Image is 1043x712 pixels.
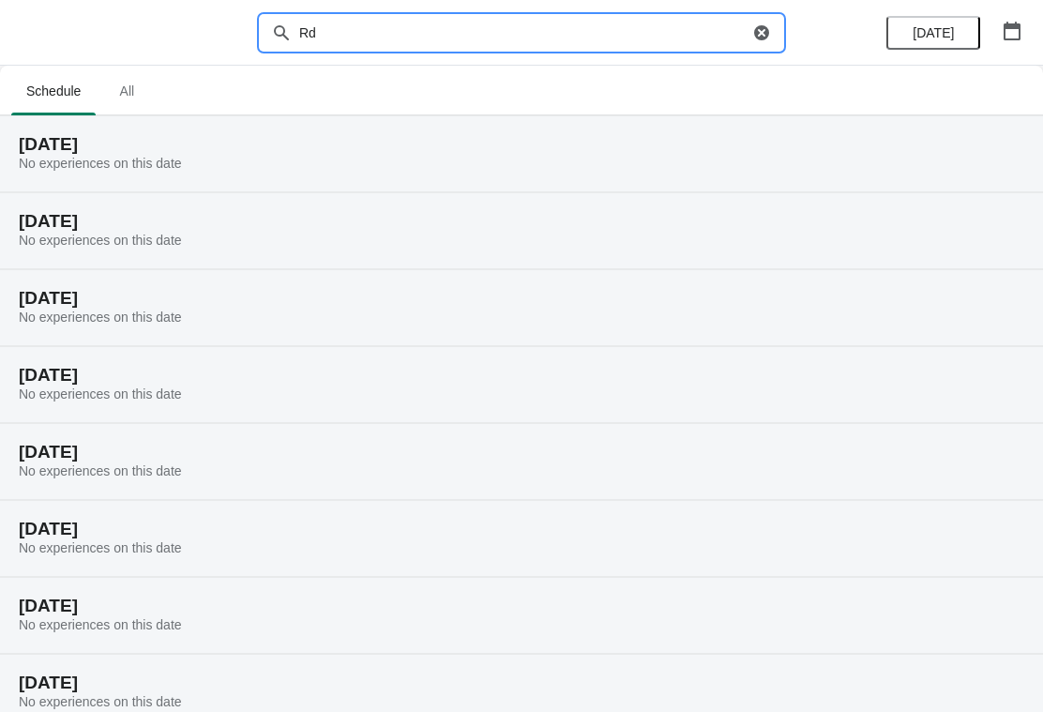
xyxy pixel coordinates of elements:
h2: [DATE] [19,674,1024,692]
h2: [DATE] [19,212,1024,231]
span: All [103,74,150,108]
h2: [DATE] [19,289,1024,308]
button: Clear [752,23,771,42]
h2: [DATE] [19,520,1024,538]
input: Search [298,16,748,50]
span: Schedule [11,74,96,108]
span: No experiences on this date [19,156,182,171]
span: No experiences on this date [19,310,182,325]
span: No experiences on this date [19,463,182,478]
span: No experiences on this date [19,694,182,709]
h2: [DATE] [19,443,1024,462]
span: No experiences on this date [19,617,182,632]
span: No experiences on this date [19,540,182,555]
h2: [DATE] [19,597,1024,615]
span: No experiences on this date [19,233,182,248]
span: [DATE] [913,25,954,40]
h2: [DATE] [19,135,1024,154]
button: [DATE] [886,16,980,50]
h2: [DATE] [19,366,1024,385]
span: No experiences on this date [19,386,182,401]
